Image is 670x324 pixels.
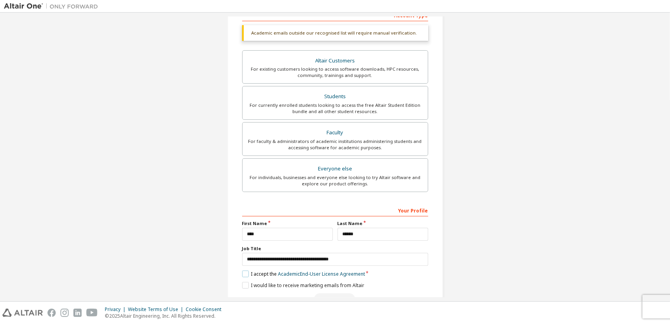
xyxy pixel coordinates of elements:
[242,25,428,41] div: Academic emails outside our recognised list will require manual verification.
[247,163,423,174] div: Everyone else
[128,306,186,313] div: Website Terms of Use
[247,66,423,79] div: For existing customers looking to access software downloads, HPC resources, community, trainings ...
[60,309,69,317] img: instagram.svg
[247,138,423,151] div: For faculty & administrators of academic institutions administering students and accessing softwa...
[242,282,364,289] label: I would like to receive marketing emails from Altair
[247,91,423,102] div: Students
[2,309,43,317] img: altair_logo.svg
[242,204,428,216] div: Your Profile
[242,271,365,277] label: I accept the
[47,309,56,317] img: facebook.svg
[278,271,365,277] a: Academic End-User License Agreement
[247,55,423,66] div: Altair Customers
[247,174,423,187] div: For individuals, businesses and everyone else looking to try Altair software and explore our prod...
[247,102,423,115] div: For currently enrolled students looking to access the free Altair Student Edition bundle and all ...
[186,306,226,313] div: Cookie Consent
[338,220,428,227] label: Last Name
[242,293,428,305] div: Read and acccept EULA to continue
[247,127,423,138] div: Faculty
[105,313,226,319] p: © 2025 Altair Engineering, Inc. All Rights Reserved.
[242,220,333,227] label: First Name
[242,245,428,252] label: Job Title
[73,309,82,317] img: linkedin.svg
[105,306,128,313] div: Privacy
[4,2,102,10] img: Altair One
[86,309,98,317] img: youtube.svg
